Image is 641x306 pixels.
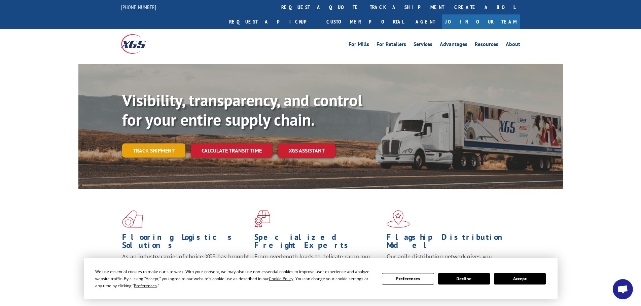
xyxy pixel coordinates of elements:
span: Our agile distribution network gives you nationwide inventory management on demand. [387,253,510,268]
a: For Retailers [377,42,406,49]
span: Cookie Policy [269,276,293,281]
a: Request a pickup [224,14,321,29]
a: Customer Portal [321,14,409,29]
button: Preferences [382,273,434,285]
h1: Flagship Distribution Model [387,233,514,253]
a: [PHONE_NUMBER] [121,4,156,10]
a: XGS ASSISTANT [278,143,335,158]
a: Agent [409,14,442,29]
div: Open chat [613,279,633,299]
img: xgs-icon-focused-on-flooring-red [254,210,270,228]
a: About [506,42,520,49]
h1: Flooring Logistics Solutions [122,233,249,253]
h1: Specialized Freight Experts [254,233,382,253]
div: Cookie Consent Prompt [84,258,558,299]
img: xgs-icon-flagship-distribution-model-red [387,210,410,228]
a: Track shipment [122,143,185,158]
b: Visibility, transparency, and control for your entire supply chain. [122,90,362,130]
p: From overlength loads to delicate cargo, our experienced staff knows the best way to move your fr... [254,253,382,282]
span: As an industry carrier of choice, XGS has brought innovation and dedication to flooring logistics... [122,253,249,276]
div: We use essential cookies to make our site work. With your consent, we may also use non-essential ... [95,268,374,289]
a: Join Our Team [442,14,520,29]
a: For Mills [349,42,369,49]
button: Accept [494,273,546,285]
a: Resources [475,42,498,49]
img: xgs-icon-total-supply-chain-intelligence-red [122,210,143,228]
button: Decline [438,273,490,285]
a: Calculate transit time [191,143,273,158]
a: Services [414,42,432,49]
a: Advantages [440,42,467,49]
span: Preferences [134,283,157,289]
